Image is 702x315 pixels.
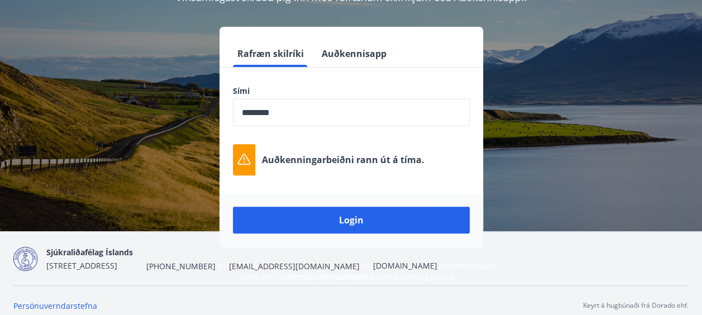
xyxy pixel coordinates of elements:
button: Login [233,207,470,233]
button: Rafræn skilríki [233,40,308,67]
span: [EMAIL_ADDRESS][DOMAIN_NAME] [229,261,360,272]
button: Auðkennisapp [317,40,391,67]
p: Keyrt á hugbúnaði frá Dorado ehf. [583,300,689,311]
a: [DOMAIN_NAME] [373,260,437,271]
label: Sími [233,85,470,97]
p: Auðkenningarbeiðni rann út á tíma. [262,154,424,166]
img: d7T4au2pYIU9thVz4WmmUT9xvMNnFvdnscGDOPEg.png [13,247,37,271]
span: Sjúkraliðafélag Íslands [46,247,133,257]
a: Persónuverndarstefna [13,300,97,311]
span: [STREET_ADDRESS] [46,260,117,271]
span: [PHONE_NUMBER] [146,261,216,272]
a: Persónuverndarstefna [290,271,374,282]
